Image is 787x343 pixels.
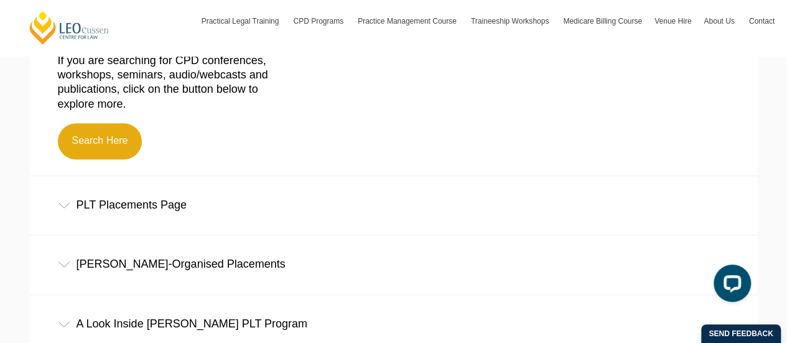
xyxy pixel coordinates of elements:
a: CPD Programs [287,3,352,39]
p: If you are searching for CPD conferences, workshops, seminars, audio/webcasts and publications, c... [58,54,269,112]
a: [PERSON_NAME] Centre for Law [28,10,111,45]
a: Practical Legal Training [195,3,287,39]
a: About Us [697,3,742,39]
a: Venue Hire [648,3,697,39]
a: Traineeship Workshops [465,3,557,39]
div: [PERSON_NAME]-Organised Placements [30,235,758,293]
a: Contact [743,3,781,39]
a: Medicare Billing Course [557,3,648,39]
div: PLT Placements Page [30,176,758,234]
a: Practice Management Course [352,3,465,39]
iframe: LiveChat chat widget [704,260,756,312]
a: Search Here [58,123,142,159]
